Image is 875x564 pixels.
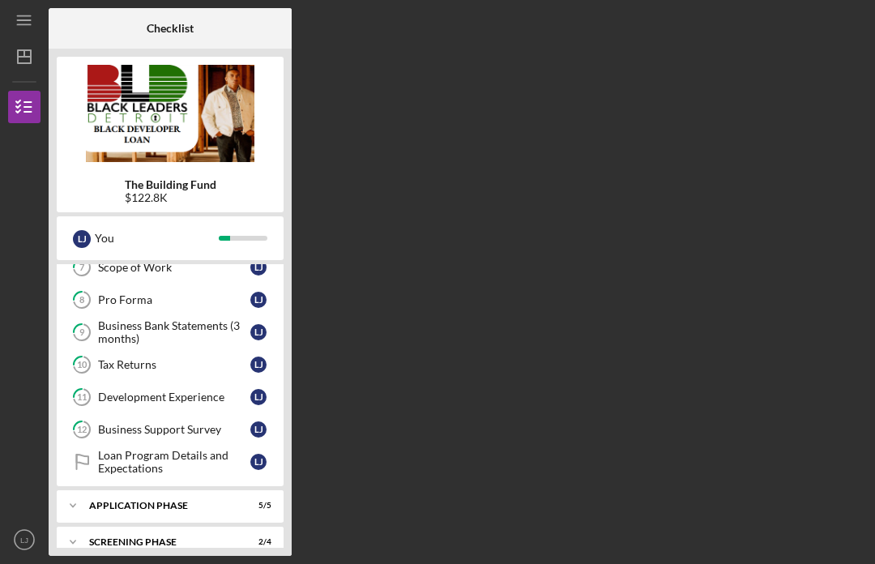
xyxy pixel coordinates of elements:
div: Business Bank Statements (3 months) [98,319,250,345]
tspan: 8 [79,295,84,305]
div: L J [250,454,267,470]
tspan: 9 [79,327,85,338]
b: The Building Fund [125,178,216,191]
img: Product logo [57,65,284,162]
div: L J [250,259,267,276]
div: Application Phase [89,501,231,511]
div: Loan Program Details and Expectations [98,449,250,475]
tspan: 12 [77,425,87,435]
b: Checklist [147,22,194,35]
a: 9Business Bank Statements (3 months)LJ [65,316,275,348]
a: 7Scope of WorkLJ [65,251,275,284]
a: Loan Program Details and ExpectationsLJ [65,446,275,478]
div: L J [73,230,91,248]
div: $122.8K [125,191,216,204]
div: L J [250,421,267,438]
a: 8Pro FormaLJ [65,284,275,316]
div: Tax Returns [98,358,250,371]
div: You [95,224,219,252]
div: Development Experience [98,391,250,404]
tspan: 11 [77,392,87,403]
div: 5 / 5 [242,501,271,511]
a: 10Tax ReturnsLJ [65,348,275,381]
div: Business Support Survey [98,423,250,436]
div: L J [250,389,267,405]
div: Screening Phase [89,537,231,547]
div: L J [250,324,267,340]
div: Pro Forma [98,293,250,306]
text: LJ [20,536,28,545]
div: L J [250,292,267,308]
div: Scope of Work [98,261,250,274]
a: 12Business Support SurveyLJ [65,413,275,446]
tspan: 7 [79,263,85,273]
a: 11Development ExperienceLJ [65,381,275,413]
button: LJ [8,523,41,556]
div: L J [250,357,267,373]
tspan: 10 [77,360,87,370]
div: 2 / 4 [242,537,271,547]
